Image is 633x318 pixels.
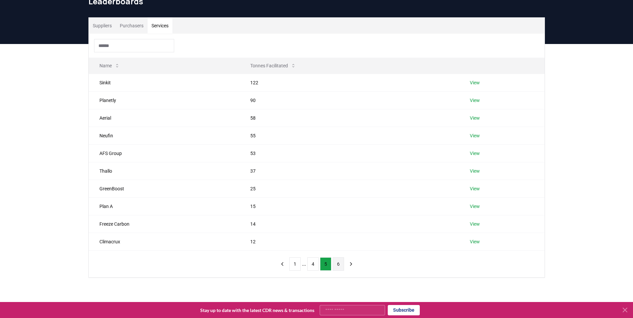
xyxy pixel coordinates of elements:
td: Aerial [89,109,240,127]
td: 53 [240,144,459,162]
td: Planetly [89,91,240,109]
td: Neufin [89,127,240,144]
button: Purchasers [116,18,147,34]
button: Services [147,18,173,34]
a: View [470,168,480,174]
td: Plan A [89,197,240,215]
td: GreenBoost [89,180,240,197]
a: View [470,150,480,157]
button: next page [345,257,357,271]
a: View [470,97,480,104]
button: Name [94,59,125,72]
td: 15 [240,197,459,215]
button: 4 [307,257,319,271]
a: View [470,221,480,227]
td: 37 [240,162,459,180]
td: 14 [240,215,459,233]
a: View [470,238,480,245]
li: ... [302,260,306,268]
td: Sinkit [89,74,240,91]
td: 25 [240,180,459,197]
button: Tonnes Facilitated [245,59,301,72]
td: 12 [240,233,459,250]
td: 90 [240,91,459,109]
td: Freeze Carbon [89,215,240,233]
button: 1 [289,257,301,271]
a: View [470,79,480,86]
td: Thallo [89,162,240,180]
a: View [470,185,480,192]
button: 5 [320,257,331,271]
td: 55 [240,127,459,144]
a: View [470,203,480,210]
td: 58 [240,109,459,127]
a: View [470,115,480,121]
td: 122 [240,74,459,91]
td: AFS Group [89,144,240,162]
td: Climacrux [89,233,240,250]
button: 6 [333,257,344,271]
button: previous page [277,257,288,271]
a: View [470,132,480,139]
button: Suppliers [89,18,116,34]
